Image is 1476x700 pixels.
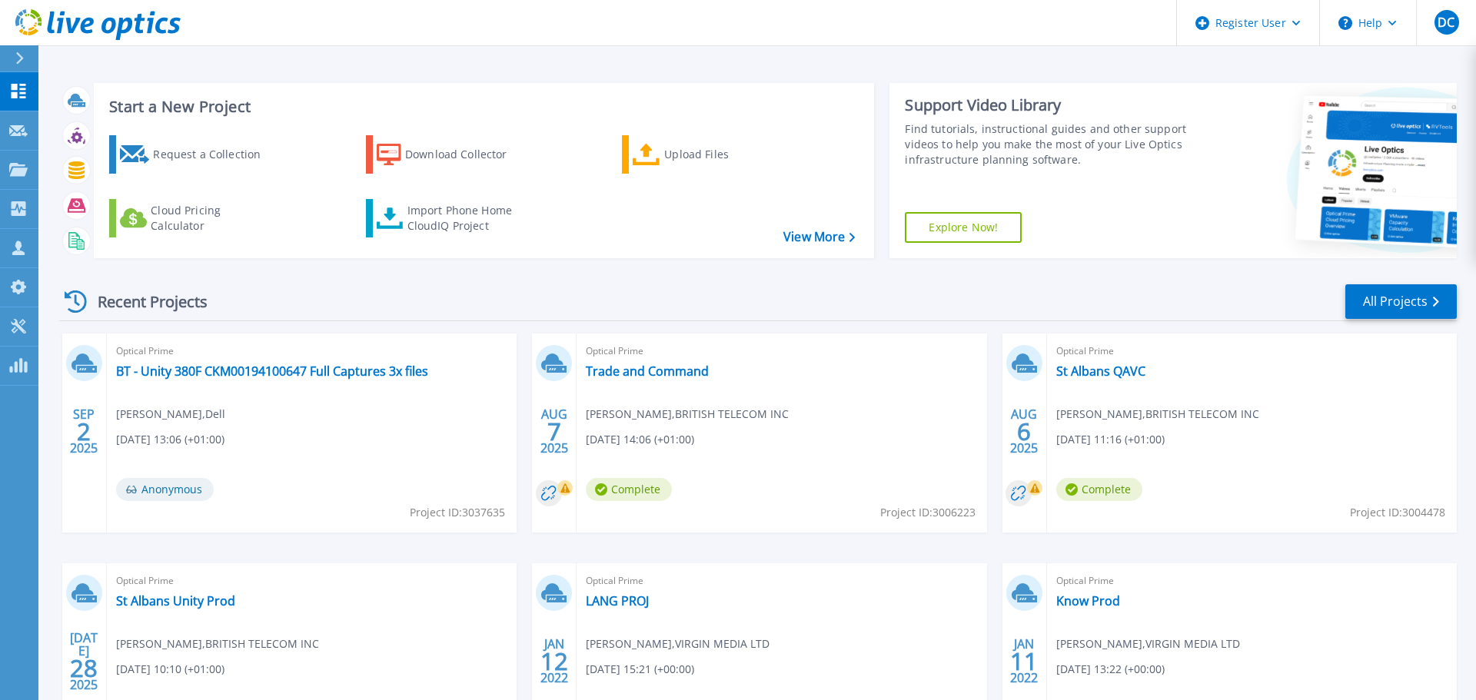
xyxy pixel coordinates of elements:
[783,230,855,244] a: View More
[1056,593,1120,609] a: Know Prod
[586,572,977,589] span: Optical Prime
[1056,406,1259,423] span: [PERSON_NAME] , BRITISH TELECOM INC
[622,135,793,174] a: Upload Files
[59,283,228,320] div: Recent Projects
[109,199,281,237] a: Cloud Pricing Calculator
[586,406,789,423] span: [PERSON_NAME] , BRITISH TELECOM INC
[664,139,787,170] div: Upload Files
[1345,284,1457,319] a: All Projects
[1010,655,1038,668] span: 11
[547,425,561,438] span: 7
[905,212,1022,243] a: Explore Now!
[407,203,527,234] div: Import Phone Home CloudIQ Project
[586,635,770,652] span: [PERSON_NAME] , VIRGIN MEDIA LTD
[1438,16,1454,28] span: DC
[109,98,855,115] h3: Start a New Project
[586,593,649,609] a: LANG PROJ
[586,343,977,360] span: Optical Prime
[116,431,224,448] span: [DATE] 13:06 (+01:00)
[405,139,528,170] div: Download Collector
[116,478,214,501] span: Anonymous
[109,135,281,174] a: Request a Collection
[1056,343,1448,360] span: Optical Prime
[905,121,1194,168] div: Find tutorials, instructional guides and other support videos to help you make the most of your L...
[366,135,537,174] a: Download Collector
[1009,633,1039,689] div: JAN 2022
[586,478,672,501] span: Complete
[1350,504,1445,521] span: Project ID: 3004478
[905,95,1194,115] div: Support Video Library
[1056,635,1240,652] span: [PERSON_NAME] , VIRGIN MEDIA LTD
[116,572,507,589] span: Optical Prime
[1017,425,1031,438] span: 6
[1056,661,1165,678] span: [DATE] 13:22 (+00:00)
[151,203,274,234] div: Cloud Pricing Calculator
[880,504,976,521] span: Project ID: 3006223
[116,406,225,423] span: [PERSON_NAME] , Dell
[1056,363,1145,379] a: St Albans QAVC
[1056,572,1448,589] span: Optical Prime
[69,633,98,689] div: [DATE] 2025
[1056,478,1142,501] span: Complete
[116,363,428,379] a: BT - Unity 380F CKM00194100647 Full Captures 3x files
[586,363,709,379] a: Trade and Command
[69,403,98,459] div: SEP 2025
[1009,403,1039,459] div: AUG 2025
[1056,431,1165,448] span: [DATE] 11:16 (+01:00)
[540,403,569,459] div: AUG 2025
[77,425,91,438] span: 2
[410,504,505,521] span: Project ID: 3037635
[540,633,569,689] div: JAN 2022
[540,655,568,668] span: 12
[70,662,98,675] span: 28
[116,661,224,678] span: [DATE] 10:10 (+01:00)
[586,431,694,448] span: [DATE] 14:06 (+01:00)
[116,593,235,609] a: St Albans Unity Prod
[116,343,507,360] span: Optical Prime
[116,635,319,652] span: [PERSON_NAME] , BRITISH TELECOM INC
[586,661,694,678] span: [DATE] 15:21 (+00:00)
[153,139,276,170] div: Request a Collection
